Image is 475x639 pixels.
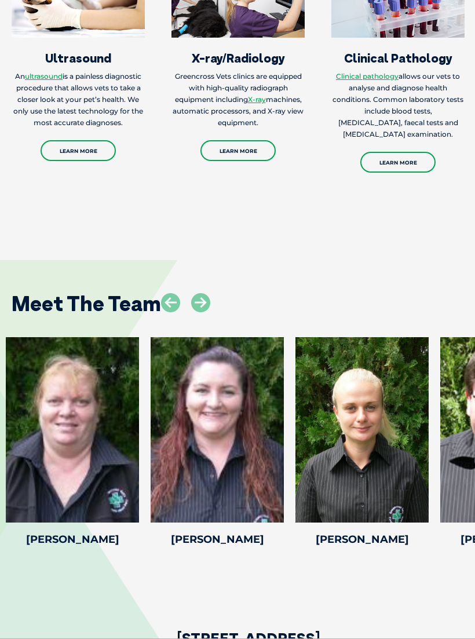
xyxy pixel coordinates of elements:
[295,534,429,545] h4: [PERSON_NAME]
[360,152,436,173] a: Learn More
[336,72,399,81] a: Clinical pathology
[248,95,266,104] a: X-ray
[331,52,465,64] h3: Clinical Pathology
[41,140,116,161] a: Learn More
[12,71,145,129] p: An is a painless diagnostic procedure that allows vets to take a closer look at your pet’s health...
[171,71,305,129] p: Greencross Vets clinics are equipped with high-quality radiograph equipment including machines, a...
[25,72,63,81] a: ultrasound
[151,534,284,545] h4: [PERSON_NAME]
[12,293,161,314] h2: Meet The Team
[171,52,305,64] h3: X-ray/Radiology
[200,140,276,161] a: Learn More
[12,52,145,64] h3: Ultrasound
[331,71,465,140] p: allows our vets to analyse and diagnose health conditions. Common laboratory tests include blood ...
[6,534,139,545] h4: [PERSON_NAME]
